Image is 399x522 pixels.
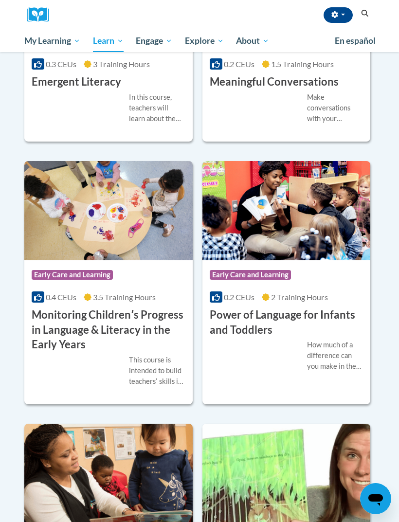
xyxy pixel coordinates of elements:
iframe: Button to launch messaging window [360,483,391,514]
a: Cox Campus [27,7,56,22]
h3: Power of Language for Infants and Toddlers [210,307,363,338]
button: Account Settings [324,7,353,23]
span: 0.4 CEUs [46,292,76,302]
span: 0.2 CEUs [224,59,254,69]
span: Engage [136,35,172,47]
span: En español [335,36,376,46]
a: Engage [129,30,179,52]
img: Course Logo [24,161,193,260]
a: Course LogoEarly Care and Learning0.4 CEUs3.5 Training Hours Monitoring Childrenʹs Progress in La... [24,161,193,404]
span: Learn [93,35,124,47]
h3: Emergent Literacy [32,74,121,90]
a: My Learning [18,30,87,52]
h3: Monitoring Childrenʹs Progress in Language & Literacy in the Early Years [32,307,185,352]
span: Explore [185,35,224,47]
div: Main menu [17,30,382,52]
a: Learn [87,30,130,52]
img: Logo brand [27,7,56,22]
div: In this course, teachers will learn about the important emergent literacy skills of phonemic awar... [129,92,185,124]
a: Explore [179,30,230,52]
span: 3 Training Hours [93,59,150,69]
span: My Learning [24,35,80,47]
a: About [230,30,276,52]
span: Early Care and Learning [210,270,291,280]
button: Search [358,8,372,19]
img: Course Logo [202,161,371,260]
span: About [236,35,269,47]
div: How much of a difference can you make in the life of a child just by talking? A lot! You can help... [307,340,363,372]
span: 3.5 Training Hours [93,292,156,302]
div: Make conversations with your children brain-builders! The TALK strategy gives you the power to en... [307,92,363,124]
span: Early Care and Learning [32,270,113,280]
div: This course is intended to build teachersʹ skills in monitoring/assessing childrenʹs developmenta... [129,355,185,387]
span: 0.3 CEUs [46,59,76,69]
h3: Meaningful Conversations [210,74,339,90]
span: 1.5 Training Hours [271,59,334,69]
a: En español [328,31,382,51]
a: Course LogoEarly Care and Learning0.2 CEUs2 Training Hours Power of Language for Infants and Todd... [202,161,371,404]
span: 0.2 CEUs [224,292,254,302]
span: 2 Training Hours [271,292,328,302]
